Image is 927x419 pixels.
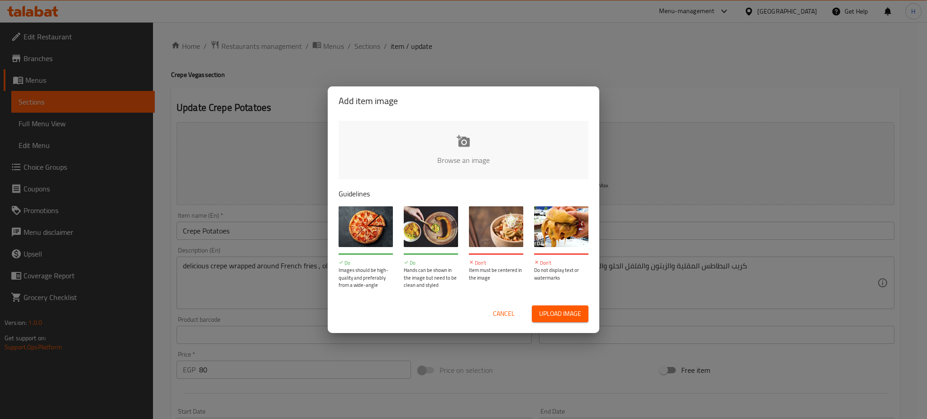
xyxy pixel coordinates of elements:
p: Guidelines [339,188,588,199]
img: guide-img-2@3x.jpg [404,206,458,247]
p: Do [339,259,393,267]
button: Cancel [489,305,518,322]
img: guide-img-4@3x.jpg [534,206,588,247]
span: Upload image [539,308,581,319]
img: guide-img-3@3x.jpg [469,206,523,247]
p: Don't [534,259,588,267]
p: Hands can be shown in the image but need to be clean and styled [404,267,458,289]
span: Cancel [493,308,515,319]
p: Do not display text or watermarks [534,267,588,281]
p: Don't [469,259,523,267]
img: guide-img-1@3x.jpg [339,206,393,247]
p: Images should be high-quality and preferably from a wide-angle [339,267,393,289]
h2: Add item image [339,94,588,108]
p: Do [404,259,458,267]
button: Upload image [532,305,588,322]
p: Item must be centered in the image [469,267,523,281]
